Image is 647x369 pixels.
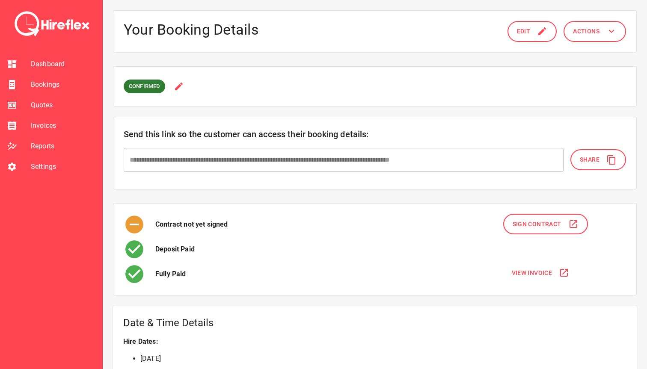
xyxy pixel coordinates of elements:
p: Hire Dates: [123,337,626,347]
p: Fully Paid [155,269,186,279]
span: Bookings [31,80,95,90]
h5: Date & Time Details [123,316,626,330]
span: Quotes [31,100,95,110]
span: Sign Contract [513,219,561,230]
span: Edit [517,26,531,37]
h6: Send this link so the customer can access their booking details: [124,127,626,141]
span: Reports [31,141,95,151]
span: Dashboard [31,59,95,69]
span: Actions [573,26,600,37]
span: Share [580,154,600,165]
span: View Invoice [512,268,552,278]
p: Deposit Paid [155,244,195,254]
h4: Your Booking Details [124,21,499,39]
li: [DATE] [140,354,626,364]
p: Contract not yet signed [155,219,228,230]
span: Invoices [31,121,95,131]
span: CONFIRMED [124,82,165,91]
span: Settings [31,162,95,172]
